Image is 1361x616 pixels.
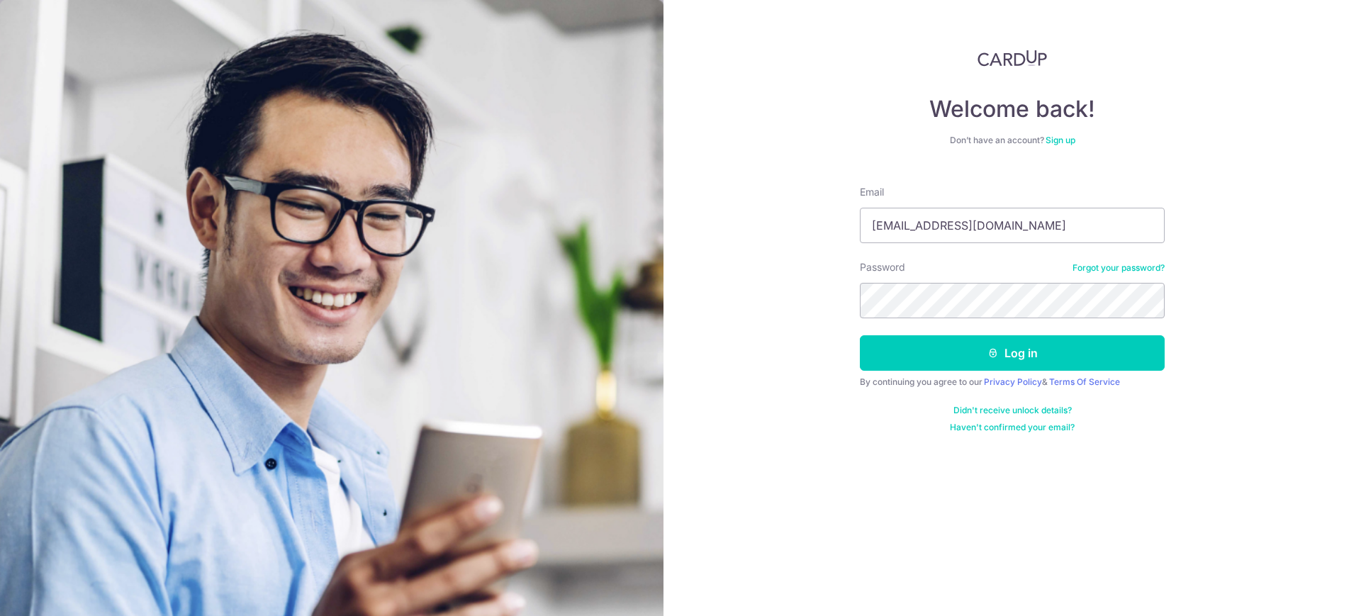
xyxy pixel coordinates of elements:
[1046,135,1075,145] a: Sign up
[1072,262,1165,274] a: Forgot your password?
[978,50,1047,67] img: CardUp Logo
[860,185,884,199] label: Email
[860,376,1165,388] div: By continuing you agree to our &
[984,376,1042,387] a: Privacy Policy
[1049,376,1120,387] a: Terms Of Service
[950,422,1075,433] a: Haven't confirmed your email?
[953,405,1072,416] a: Didn't receive unlock details?
[860,95,1165,123] h4: Welcome back!
[860,260,905,274] label: Password
[860,208,1165,243] input: Enter your Email
[860,335,1165,371] button: Log in
[860,135,1165,146] div: Don’t have an account?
